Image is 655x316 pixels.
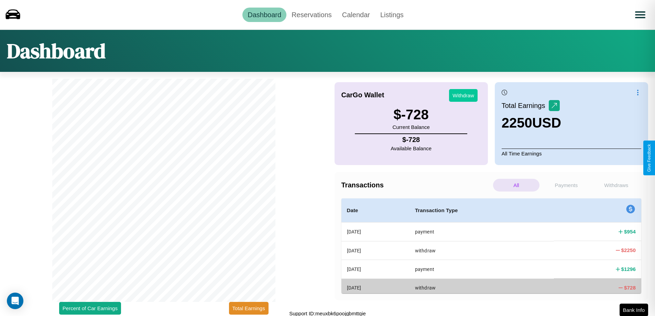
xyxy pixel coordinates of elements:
a: Reservations [286,8,337,22]
p: Current Balance [392,122,429,132]
a: Listings [375,8,409,22]
p: Withdraws [593,179,640,192]
p: All Time Earnings [502,149,641,158]
th: withdraw [410,279,554,297]
th: payment [410,260,554,279]
h4: $ 954 [624,228,636,235]
th: [DATE] [341,222,410,241]
h4: Transactions [341,181,491,189]
th: [DATE] [341,279,410,297]
a: Dashboard [242,8,286,22]
button: Withdraw [449,89,478,102]
button: Open menu [631,5,650,24]
a: Calendar [337,8,375,22]
h4: $ 2250 [621,247,636,254]
p: Payments [543,179,589,192]
th: [DATE] [341,241,410,260]
p: All [493,179,539,192]
div: Open Intercom Messenger [7,293,23,309]
p: Available Balance [391,144,432,153]
h1: Dashboard [7,37,106,65]
h4: $ 1296 [621,265,636,273]
h4: Date [347,206,404,215]
button: Total Earnings [229,302,269,315]
h3: 2250 USD [502,115,561,131]
div: Give Feedback [647,144,652,172]
button: Percent of Car Earnings [59,302,121,315]
h4: $ 728 [624,284,636,291]
h4: Transaction Type [415,206,549,215]
h4: CarGo Wallet [341,91,384,99]
th: payment [410,222,554,241]
table: simple table [341,198,642,297]
h4: $ -728 [391,136,432,144]
h3: $ -728 [392,107,429,122]
th: withdraw [410,241,554,260]
p: Total Earnings [502,99,549,112]
th: [DATE] [341,260,410,279]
